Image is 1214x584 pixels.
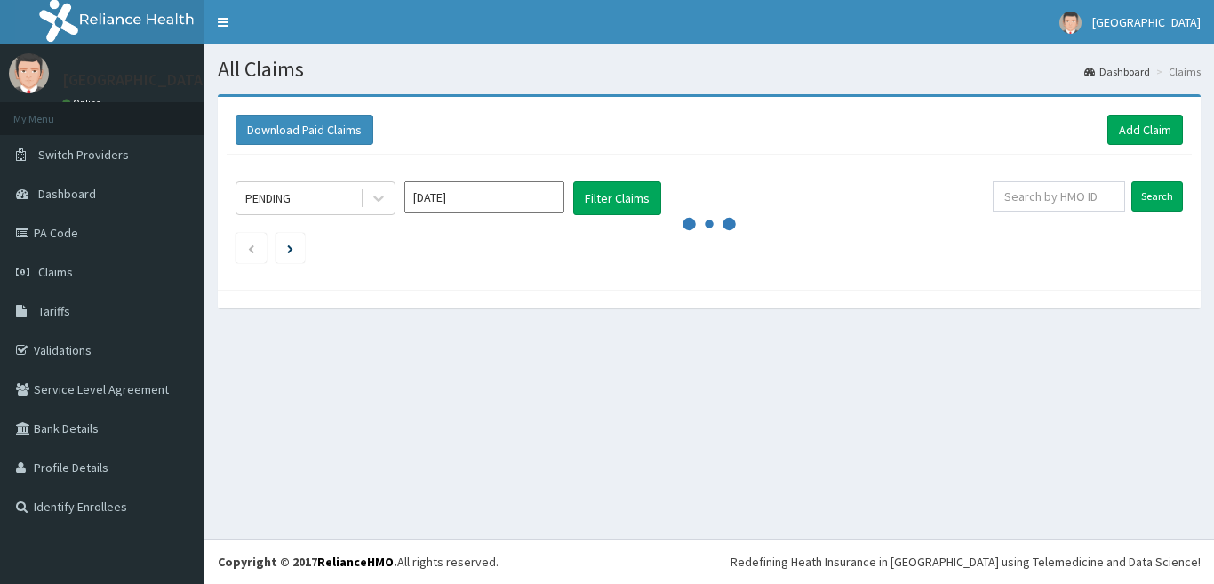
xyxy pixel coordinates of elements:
a: Next page [287,240,293,256]
div: Redefining Heath Insurance in [GEOGRAPHIC_DATA] using Telemedicine and Data Science! [731,553,1201,571]
footer: All rights reserved. [204,539,1214,584]
span: Dashboard [38,186,96,202]
img: User Image [1059,12,1082,34]
div: PENDING [245,189,291,207]
a: Dashboard [1084,64,1150,79]
span: Tariffs [38,303,70,319]
strong: Copyright © 2017 . [218,554,397,570]
svg: audio-loading [683,197,736,251]
img: User Image [9,53,49,93]
span: Switch Providers [38,147,129,163]
button: Download Paid Claims [236,115,373,145]
input: Select Month and Year [404,181,564,213]
input: Search by HMO ID [993,181,1125,212]
a: RelianceHMO [317,554,394,570]
a: Online [62,97,105,109]
a: Add Claim [1107,115,1183,145]
span: Claims [38,264,73,280]
h1: All Claims [218,58,1201,81]
button: Filter Claims [573,181,661,215]
li: Claims [1152,64,1201,79]
span: [GEOGRAPHIC_DATA] [1092,14,1201,30]
input: Search [1131,181,1183,212]
a: Previous page [247,240,255,256]
p: [GEOGRAPHIC_DATA] [62,72,209,88]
